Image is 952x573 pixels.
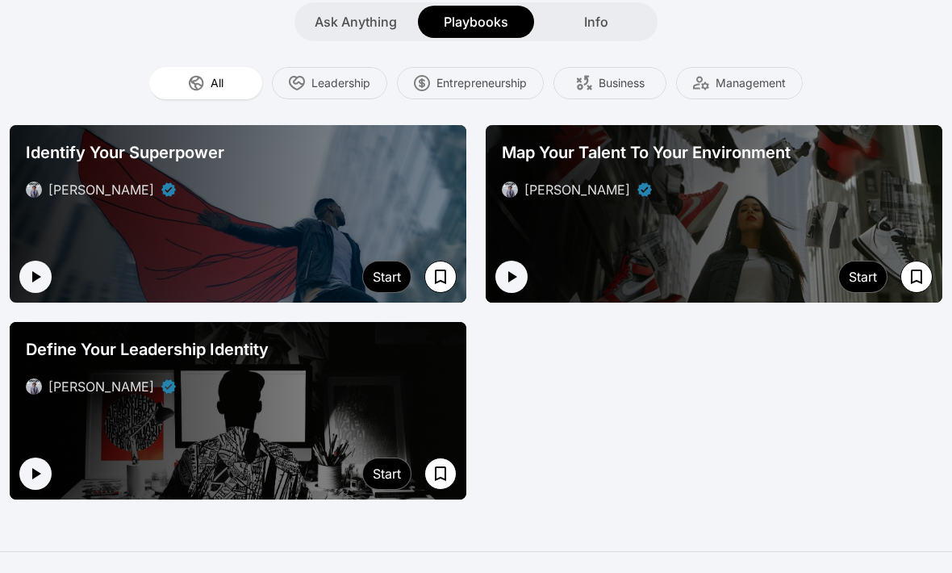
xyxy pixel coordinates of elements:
[584,12,608,31] span: Info
[311,75,370,91] span: Leadership
[26,141,224,164] span: Identify Your Superpower
[599,75,645,91] span: Business
[424,458,457,490] button: Save
[418,6,534,38] button: Playbooks
[502,141,791,164] span: Map Your Talent To Your Environment
[149,67,262,99] button: All
[444,12,508,31] span: Playbooks
[362,261,411,293] button: Start
[188,75,204,91] img: All
[576,75,592,91] img: Business
[553,67,666,99] button: Business
[298,6,414,38] button: Ask Anything
[676,67,803,99] button: Management
[502,182,518,198] img: avatar of Daryl Butler
[272,67,387,99] button: Leadership
[26,338,269,361] span: Define Your Leadership Identity
[693,75,709,91] img: Management
[362,458,411,490] button: Start
[211,75,223,91] span: All
[838,261,887,293] button: Start
[436,75,527,91] span: Entrepreneurship
[19,261,52,293] button: Play intro
[716,75,786,91] span: Management
[637,182,653,198] div: Verified partner - Daryl Butler
[26,182,42,198] img: avatar of Daryl Butler
[289,75,305,91] img: Leadership
[849,267,877,286] div: Start
[495,261,528,293] button: Play intro
[161,182,177,198] div: Verified partner - Daryl Butler
[524,180,630,199] div: [PERSON_NAME]
[161,379,177,395] div: Verified partner - Daryl Butler
[373,464,401,483] div: Start
[19,458,52,490] button: Play intro
[48,377,154,396] div: [PERSON_NAME]
[900,261,933,293] button: Save
[48,180,154,199] div: [PERSON_NAME]
[538,6,654,38] button: Info
[26,379,42,395] img: avatar of Daryl Butler
[397,67,544,99] button: Entrepreneurship
[315,12,397,31] span: Ask Anything
[373,267,401,286] div: Start
[424,261,457,293] button: Save
[414,75,430,91] img: Entrepreneurship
